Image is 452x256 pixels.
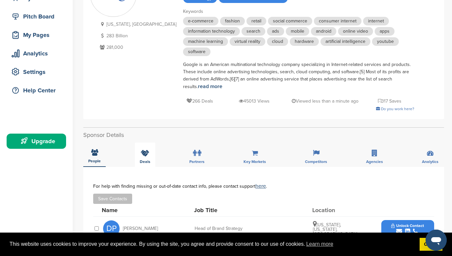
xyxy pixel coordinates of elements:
[383,219,432,239] button: Unlock Contact
[338,27,373,36] span: online video
[244,160,266,164] span: Key Markets
[246,17,266,25] span: retail
[140,160,150,164] span: Deals
[10,84,66,96] div: Help Center
[314,17,361,25] span: consumer internet
[320,37,370,46] span: artificial intelligence
[98,20,176,28] p: [US_STATE], [GEOGRAPHIC_DATA]
[10,239,414,249] span: This website uses cookies to improve your experience. By using the site, you agree and provide co...
[255,183,266,189] a: here
[375,27,395,36] span: apps
[220,17,245,25] span: fashion
[372,37,399,46] span: youtube
[7,9,66,24] a: Pitch Board
[10,11,66,22] div: Pitch Board
[10,48,66,59] div: Analytics
[183,17,218,25] span: e-commerce
[426,230,447,251] iframe: Button to launch messaging window
[239,97,270,105] p: 45013 Views
[183,61,414,90] div: Google is an American multinational technology company specializing in Internet-related services ...
[10,135,66,147] div: Upgrade
[102,207,174,213] div: Name
[194,207,293,213] div: Job Title
[305,239,334,249] a: learn more about cookies
[7,83,66,98] a: Help Center
[376,107,414,111] a: Do you work here?
[267,27,284,36] span: ads
[10,66,66,78] div: Settings
[93,194,132,204] button: Save Contacts
[312,207,362,213] div: Location
[268,17,312,25] span: social commerce
[186,97,213,105] p: 266 Deals
[103,220,120,237] span: DP
[305,160,327,164] span: Competitors
[313,222,357,237] span: [US_STATE], [US_STATE], [GEOGRAPHIC_DATA]
[198,83,222,90] a: read more
[290,37,319,46] span: hardware
[363,17,389,25] span: internet
[7,64,66,80] a: Settings
[83,131,444,140] h2: Sponsor Details
[422,160,438,164] span: Analytics
[381,107,414,111] span: Do you work here?
[242,27,265,36] span: search
[7,134,66,149] a: Upgrade
[98,32,176,40] p: 283 Billion
[230,37,265,46] span: virtual reality
[267,37,288,46] span: cloud
[286,27,309,36] span: mobile
[189,160,205,164] span: Partners
[195,226,294,231] div: Head of Brand Strategy
[311,27,336,36] span: android
[183,37,228,46] span: machine learning
[378,97,401,105] p: 317 Saves
[10,29,66,41] div: My Pages
[420,238,442,251] a: dismiss cookie message
[391,223,424,228] span: Unlock Contact
[7,27,66,43] a: My Pages
[183,48,210,56] span: software
[93,183,434,189] div: For help with finding missing or out-of-date contact info, please contact support .
[183,27,240,36] span: information technology
[183,8,414,15] div: Keywords
[292,97,358,105] p: Viewed less than a minute ago
[366,160,383,164] span: Agencies
[123,226,158,231] span: [PERSON_NAME]
[88,159,101,163] span: People
[98,43,176,51] p: 281,000
[7,46,66,61] a: Analytics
